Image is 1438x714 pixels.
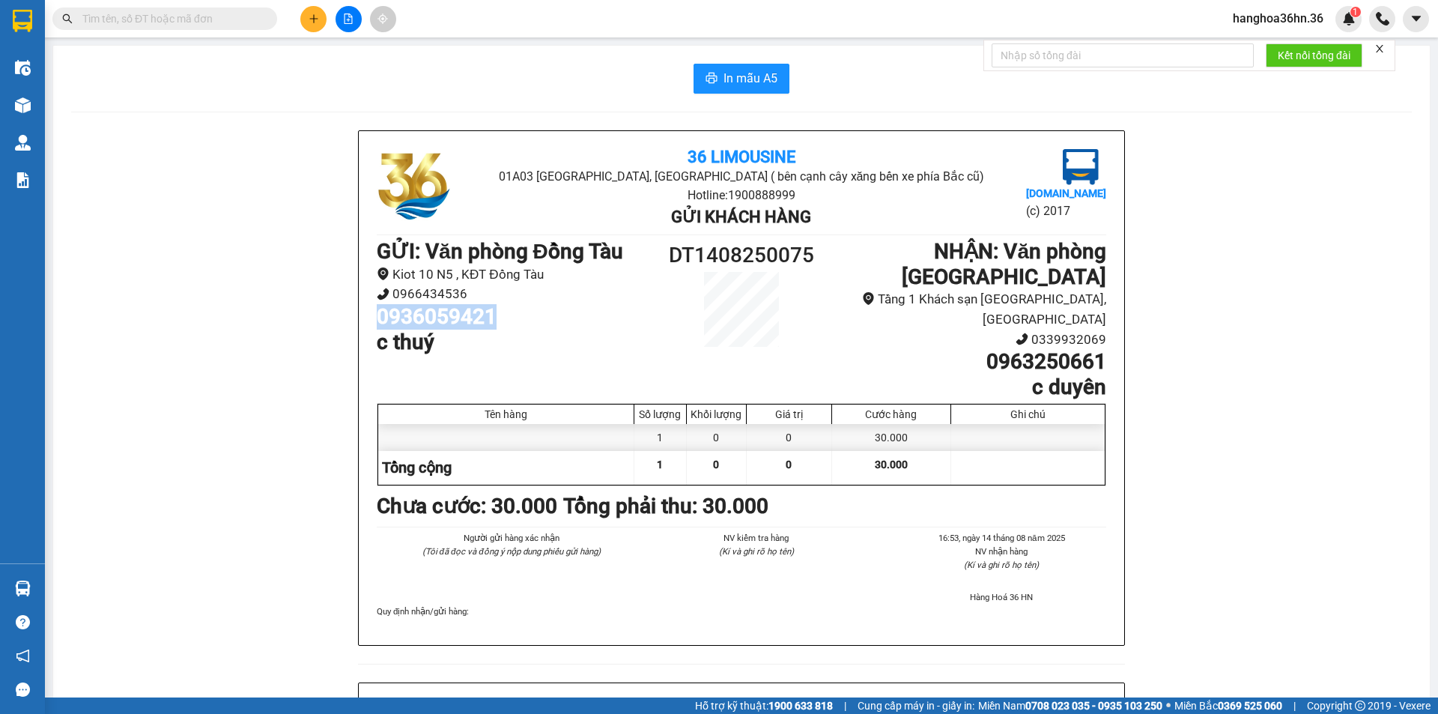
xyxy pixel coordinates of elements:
span: ⚪️ [1166,703,1171,709]
span: question-circle [16,615,30,629]
span: aim [377,13,388,24]
button: aim [370,6,396,32]
span: file-add [343,13,354,24]
span: caret-down [1410,12,1423,25]
img: warehouse-icon [15,60,31,76]
span: Cung cấp máy in - giấy in: [858,698,974,714]
img: logo.jpg [1063,149,1099,185]
span: message [16,683,30,697]
button: file-add [336,6,362,32]
span: hanghoa36hn.36 [1221,9,1335,28]
div: 0 [687,424,747,451]
li: 0966434536 [377,284,650,304]
li: Người gửi hàng xác nhận [407,531,616,545]
i: (Tôi đã đọc và đồng ý nộp dung phiếu gửi hàng) [422,546,601,557]
strong: 0708 023 035 - 0935 103 250 [1025,700,1162,712]
div: 1 [634,424,687,451]
img: warehouse-icon [15,97,31,113]
li: (c) 2017 [1026,202,1106,220]
li: Kiot 10 N5 , KĐT Đồng Tàu [377,264,650,285]
span: 0 [786,459,792,471]
li: Hotline: 1900888999 [498,186,984,205]
h1: 0963250661 [833,349,1106,375]
img: warehouse-icon [15,581,31,596]
li: 01A03 [GEOGRAPHIC_DATA], [GEOGRAPHIC_DATA] ( bên cạnh cây xăng bến xe phía Bắc cũ) [498,167,984,186]
span: 30.000 [875,459,908,471]
li: 16:53, ngày 14 tháng 08 năm 2025 [897,531,1106,545]
div: Quy định nhận/gửi hàng : [377,605,1106,618]
div: Giá trị [750,408,828,420]
b: GỬI : Văn phòng Đồng Tàu [377,239,623,264]
img: solution-icon [15,172,31,188]
span: Hỗ trợ kỹ thuật: [695,698,833,714]
span: Tổng cộng [382,459,452,476]
span: In mẫu A5 [723,69,777,88]
div: Ghi chú [955,408,1101,420]
button: plus [300,6,327,32]
span: copyright [1355,701,1365,711]
span: environment [377,267,389,280]
b: Gửi khách hàng [671,208,811,226]
span: close [1374,43,1385,54]
b: 36 Limousine [157,17,265,36]
h1: c thuý [377,330,650,355]
li: 0339932069 [833,330,1106,350]
span: Kết nối tổng đài [1278,47,1350,64]
img: logo-vxr [13,10,32,32]
li: 01A03 [GEOGRAPHIC_DATA], [GEOGRAPHIC_DATA] ( bên cạnh cây xăng bến xe phía Bắc cũ) [83,37,340,93]
li: NV nhận hàng [897,545,1106,558]
span: plus [309,13,319,24]
b: Tổng phải thu: 30.000 [563,494,768,518]
div: Khối lượng [691,408,742,420]
img: logo.jpg [19,19,94,94]
span: phone [1016,333,1028,345]
span: phone [377,288,389,300]
input: Tìm tên, số ĐT hoặc mã đơn [82,10,259,27]
b: Chưa cước : 30.000 [377,494,557,518]
div: 0 [747,424,832,451]
span: printer [706,72,718,86]
span: environment [862,292,875,305]
img: warehouse-icon [15,135,31,151]
span: 1 [1353,7,1358,17]
li: Hotline: 1900888999 [83,93,340,112]
button: caret-down [1403,6,1429,32]
li: Tầng 1 Khách sạn [GEOGRAPHIC_DATA], [GEOGRAPHIC_DATA] [833,289,1106,329]
li: Hàng Hoá 36 HN [897,590,1106,604]
h1: c duyên [833,375,1106,400]
button: printerIn mẫu A5 [694,64,789,94]
strong: 1900 633 818 [768,700,833,712]
span: Miền Bắc [1174,698,1282,714]
img: logo.jpg [377,149,452,224]
div: Số lượng [638,408,682,420]
button: Kết nối tổng đài [1266,43,1362,67]
b: [DOMAIN_NAME] [1026,187,1106,199]
span: search [62,13,73,24]
div: Tên hàng [382,408,630,420]
b: 36 Limousine [688,148,795,166]
li: NV kiểm tra hàng [652,531,861,545]
div: 30.000 [832,424,951,451]
sup: 1 [1350,7,1361,17]
i: (Kí và ghi rõ họ tên) [719,546,794,557]
i: (Kí và ghi rõ họ tên) [964,560,1039,570]
input: Nhập số tổng đài [992,43,1254,67]
div: Cước hàng [836,408,947,420]
span: Miền Nam [978,698,1162,714]
span: 1 [657,459,663,471]
b: NHẬN : Văn phòng [GEOGRAPHIC_DATA] [902,239,1106,289]
h1: 0936059421 [377,304,650,330]
span: 0 [713,459,719,471]
h1: DT1408250075 [650,239,833,272]
img: phone-icon [1376,12,1389,25]
span: | [844,698,846,714]
span: | [1293,698,1296,714]
span: notification [16,649,30,663]
strong: 0369 525 060 [1218,700,1282,712]
img: icon-new-feature [1342,12,1356,25]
